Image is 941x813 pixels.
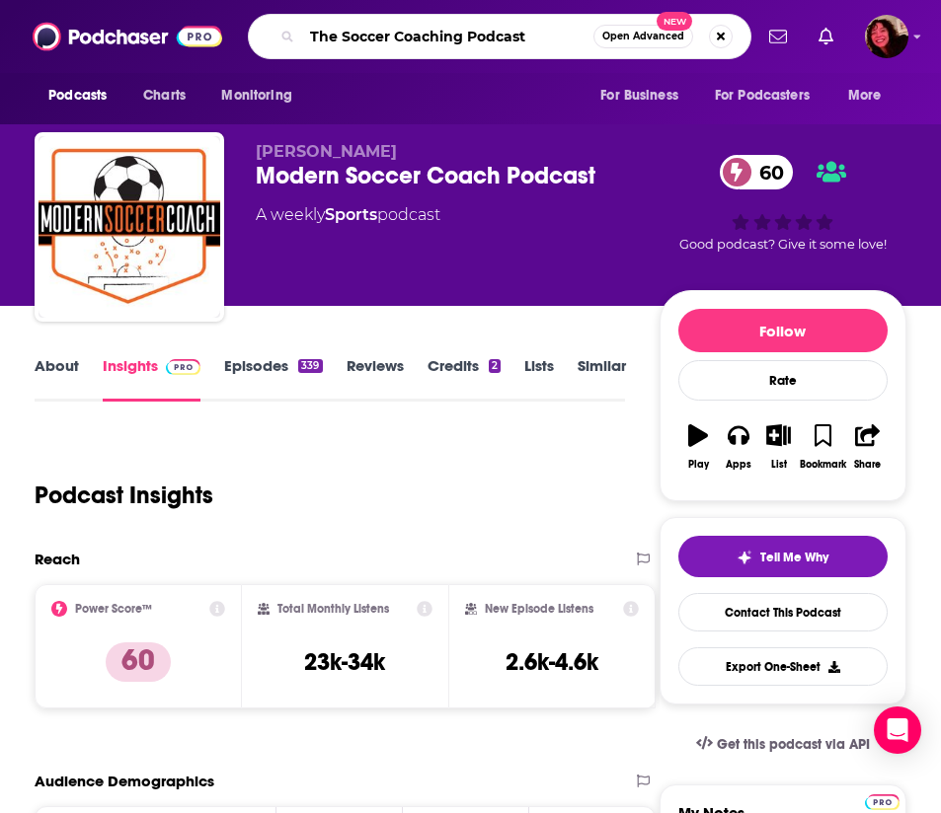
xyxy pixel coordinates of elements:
[347,356,404,402] a: Reviews
[715,82,810,110] span: For Podcasters
[758,411,799,482] button: List
[277,602,389,616] h2: Total Monthly Listens
[678,360,888,401] div: Rate
[106,642,171,682] p: 60
[688,459,709,471] div: Play
[130,77,197,114] a: Charts
[35,356,79,402] a: About
[48,82,107,110] span: Podcasts
[35,550,80,568] h2: Reach
[35,480,213,510] h1: Podcast Insights
[737,550,752,565] img: tell me why sparkle
[865,15,908,58] button: Show profile menu
[678,593,888,631] a: Contact This Podcast
[207,77,317,114] button: open menu
[298,359,322,373] div: 339
[143,82,186,110] span: Charts
[865,794,900,810] img: Podchaser Pro
[680,720,886,769] a: Get this podcast via API
[702,77,838,114] button: open menu
[248,14,751,59] div: Search podcasts, credits, & more...
[524,356,554,402] a: Lists
[35,772,214,790] h2: Audience Demographics
[657,12,692,31] span: New
[256,142,397,161] span: [PERSON_NAME]
[726,459,751,471] div: Apps
[761,20,795,53] a: Show notifications dropdown
[325,205,377,224] a: Sports
[720,155,794,189] a: 60
[587,77,703,114] button: open menu
[578,356,626,402] a: Similar
[75,602,152,616] h2: Power Score™
[847,411,888,482] button: Share
[811,20,841,53] a: Show notifications dropdown
[39,136,220,318] img: Modern Soccer Coach Podcast
[593,25,693,48] button: Open AdvancedNew
[256,203,440,227] div: A weekly podcast
[600,82,678,110] span: For Business
[874,706,921,754] div: Open Intercom Messenger
[224,356,322,402] a: Episodes339
[865,15,908,58] span: Logged in as Kathryn-Musilek
[799,411,847,482] button: Bookmark
[678,536,888,577] button: tell me why sparkleTell Me Why
[678,309,888,352] button: Follow
[485,602,593,616] h2: New Episode Listens
[660,142,906,264] div: 60Good podcast? Give it some love!
[678,411,719,482] button: Play
[302,21,593,52] input: Search podcasts, credits, & more...
[834,77,906,114] button: open menu
[800,459,846,471] div: Bookmark
[489,359,501,373] div: 2
[33,18,222,55] img: Podchaser - Follow, Share and Rate Podcasts
[771,459,787,471] div: List
[506,647,598,677] h3: 2.6k-4.6k
[678,647,888,686] button: Export One-Sheet
[602,32,684,41] span: Open Advanced
[304,647,385,677] h3: 23k-34k
[221,82,291,110] span: Monitoring
[719,411,759,482] button: Apps
[865,15,908,58] img: User Profile
[103,356,200,402] a: InsightsPodchaser Pro
[865,791,900,810] a: Pro website
[740,155,794,189] span: 60
[166,359,200,375] img: Podchaser Pro
[854,459,881,471] div: Share
[848,82,882,110] span: More
[717,736,870,753] span: Get this podcast via API
[428,356,501,402] a: Credits2
[35,77,132,114] button: open menu
[760,550,828,565] span: Tell Me Why
[679,237,887,252] span: Good podcast? Give it some love!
